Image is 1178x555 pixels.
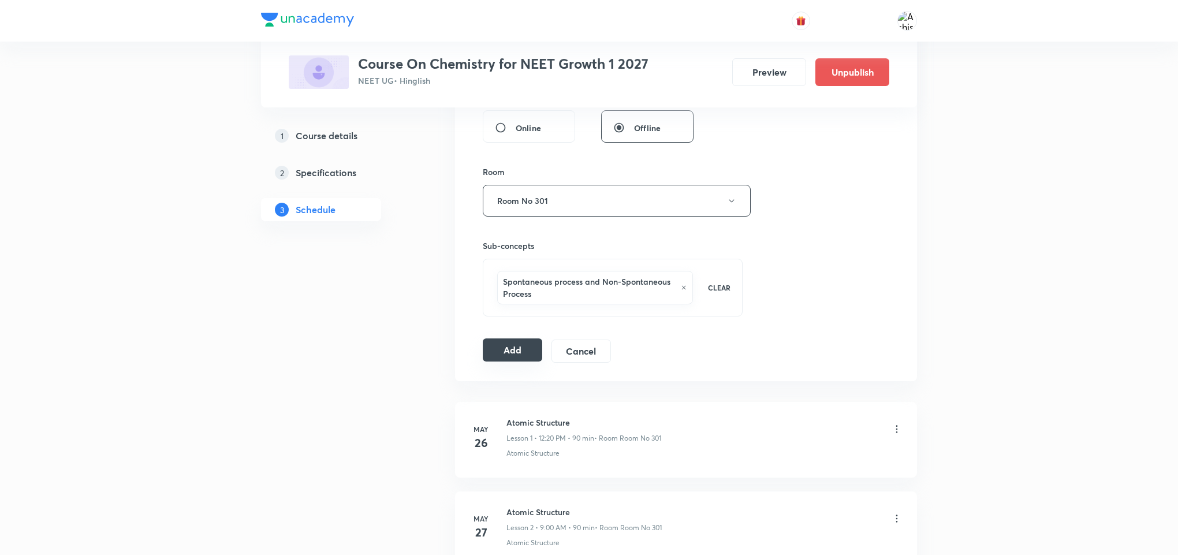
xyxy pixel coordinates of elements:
[506,416,661,429] h6: Atomic Structure
[506,523,595,533] p: Lesson 2 • 9:00 AM • 90 min
[275,203,289,217] p: 3
[792,12,810,30] button: avatar
[296,166,356,180] h5: Specifications
[275,129,289,143] p: 1
[358,55,648,72] h3: Course On Chemistry for NEET Growth 1 2027
[483,338,542,362] button: Add
[261,124,418,147] a: 1Course details
[551,340,611,363] button: Cancel
[261,161,418,184] a: 2Specifications
[506,433,594,444] p: Lesson 1 • 12:20 PM • 90 min
[358,75,648,87] p: NEET UG • Hinglish
[708,282,730,293] p: CLEAR
[261,13,354,27] img: Company Logo
[296,203,335,217] h5: Schedule
[469,434,493,452] h4: 26
[275,166,289,180] p: 2
[506,538,560,548] p: Atomic Structure
[506,448,560,459] p: Atomic Structure
[503,275,675,300] h6: Spontaneous process and Non-Spontaneous Process
[594,433,661,444] p: • Room Room No 301
[469,524,493,541] h4: 27
[796,16,806,26] img: avatar
[483,166,505,178] h6: Room
[483,240,743,252] h6: Sub-concepts
[483,185,751,217] button: Room No 301
[261,13,354,29] a: Company Logo
[289,55,349,89] img: 6DD5D96F-E3B7-47D2-953D-2B46E6D1BFBD_plus.png
[516,122,541,134] span: Online
[469,424,493,434] h6: May
[634,122,661,134] span: Offline
[595,523,662,533] p: • Room Room No 301
[897,11,917,31] img: Ashish Kumar
[469,513,493,524] h6: May
[506,506,662,518] h6: Atomic Structure
[815,58,889,86] button: Unpublish
[732,58,806,86] button: Preview
[296,129,357,143] h5: Course details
